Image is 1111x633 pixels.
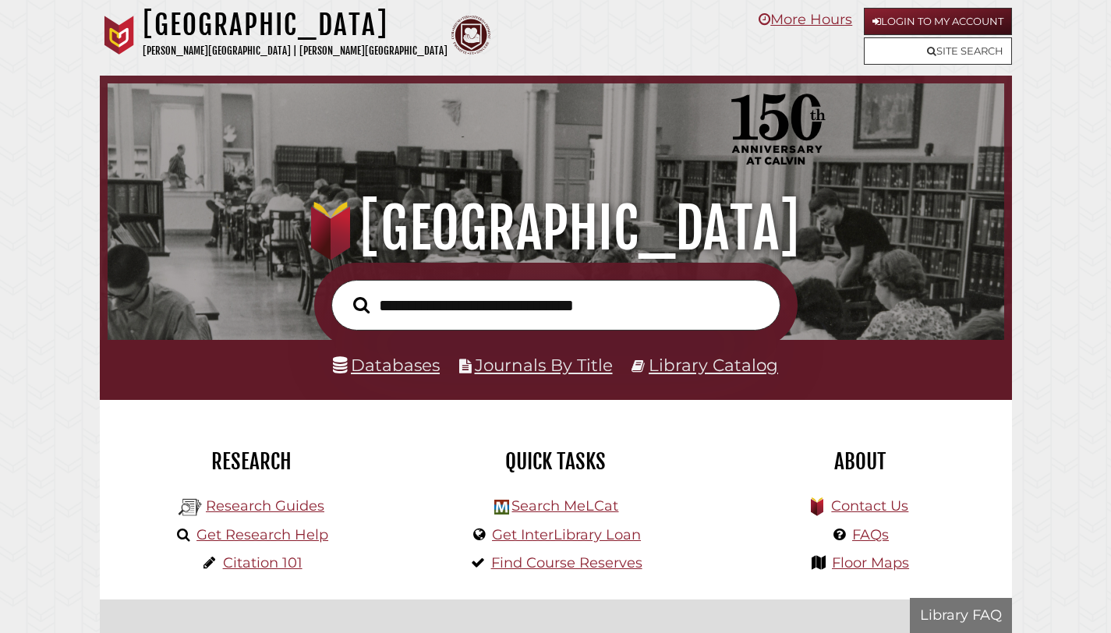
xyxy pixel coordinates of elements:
a: Journals By Title [475,355,613,375]
h2: Quick Tasks [416,448,696,475]
a: Contact Us [831,497,908,515]
img: Calvin University [100,16,139,55]
a: Get InterLibrary Loan [492,526,641,543]
h1: [GEOGRAPHIC_DATA] [124,194,987,263]
a: Databases [333,355,440,375]
i: Search [353,296,370,314]
img: Hekman Library Logo [179,496,202,519]
a: Site Search [864,37,1012,65]
a: Library Catalog [649,355,778,375]
a: Research Guides [206,497,324,515]
h2: Research [111,448,392,475]
h1: [GEOGRAPHIC_DATA] [143,8,448,42]
a: Login to My Account [864,8,1012,35]
a: Find Course Reserves [491,554,642,571]
a: Floor Maps [832,554,909,571]
a: More Hours [759,11,852,28]
a: Search MeLCat [511,497,618,515]
a: Citation 101 [223,554,303,571]
a: FAQs [852,526,889,543]
button: Search [345,292,377,318]
img: Hekman Library Logo [494,500,509,515]
img: Calvin Theological Seminary [451,16,490,55]
p: [PERSON_NAME][GEOGRAPHIC_DATA] | [PERSON_NAME][GEOGRAPHIC_DATA] [143,42,448,60]
a: Get Research Help [196,526,328,543]
h2: About [720,448,1000,475]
